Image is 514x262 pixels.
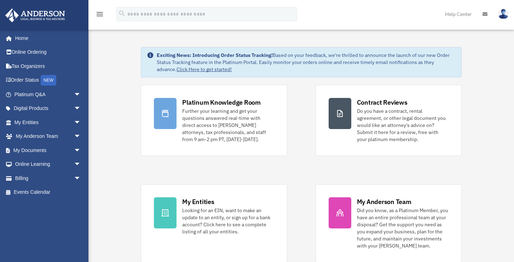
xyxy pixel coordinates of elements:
a: My Entitiesarrow_drop_down [5,115,92,129]
img: Anderson Advisors Platinum Portal [3,8,67,22]
div: Looking for an EIN, want to make an update to an entity, or sign up for a bank account? Click her... [182,207,274,235]
a: My Anderson Teamarrow_drop_down [5,129,92,144]
div: Do you have a contract, rental agreement, or other legal document you would like an attorney's ad... [357,107,449,143]
a: Digital Productsarrow_drop_down [5,101,92,116]
a: menu [96,12,104,18]
a: Click Here to get started! [177,66,232,72]
div: Further your learning and get your questions answered real-time with direct access to [PERSON_NAM... [182,107,274,143]
i: menu [96,10,104,18]
span: arrow_drop_down [74,143,88,158]
span: arrow_drop_down [74,129,88,144]
div: My Entities [182,197,214,206]
div: Did you know, as a Platinum Member, you have an entire professional team at your disposal? Get th... [357,207,449,249]
a: Contract Reviews Do you have a contract, rental agreement, or other legal document you would like... [316,85,462,156]
a: Platinum Knowledge Room Further your learning and get your questions answered real-time with dire... [141,85,287,156]
div: Contract Reviews [357,98,408,107]
img: User Pic [498,9,509,19]
span: arrow_drop_down [74,115,88,130]
a: Platinum Q&Aarrow_drop_down [5,87,92,101]
a: Events Calendar [5,185,92,199]
a: My Documentsarrow_drop_down [5,143,92,157]
i: search [118,10,126,17]
a: Order StatusNEW [5,73,92,88]
span: arrow_drop_down [74,87,88,102]
strong: Exciting News: Introducing Order Status Tracking! [157,52,273,58]
a: Online Ordering [5,45,92,59]
span: arrow_drop_down [74,101,88,116]
div: Based on your feedback, we're thrilled to announce the launch of our new Order Status Tracking fe... [157,52,455,73]
div: Platinum Knowledge Room [182,98,261,107]
a: Online Learningarrow_drop_down [5,157,92,171]
a: Billingarrow_drop_down [5,171,92,185]
a: Tax Organizers [5,59,92,73]
span: arrow_drop_down [74,171,88,186]
div: My Anderson Team [357,197,411,206]
span: arrow_drop_down [74,157,88,172]
div: NEW [41,75,56,86]
a: Home [5,31,88,45]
